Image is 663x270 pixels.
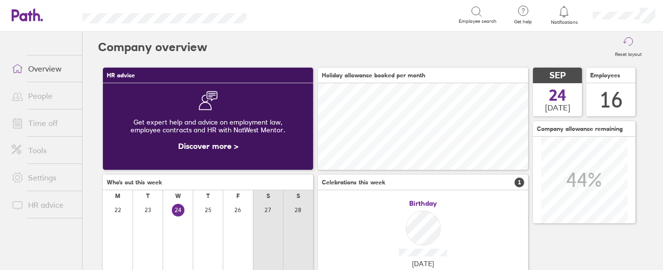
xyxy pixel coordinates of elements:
[297,193,300,199] div: S
[548,19,580,25] span: Notifications
[599,88,623,112] div: 16
[4,195,82,215] a: HR advice
[115,193,120,199] div: M
[322,72,425,79] span: Holiday allowance booked per month
[609,49,647,57] label: Reset layout
[609,32,647,63] button: Reset layout
[409,199,437,207] span: Birthday
[412,260,434,268] span: [DATE]
[206,193,210,199] div: T
[590,72,620,79] span: Employees
[4,141,82,160] a: Tools
[4,113,82,133] a: Time off
[545,103,570,112] span: [DATE]
[459,18,497,24] span: Employee search
[4,59,82,78] a: Overview
[107,72,135,79] span: HR advice
[236,193,240,199] div: F
[322,179,385,186] span: Celebrations this week
[548,5,580,25] a: Notifications
[178,141,238,151] a: Discover more >
[549,88,566,103] span: 24
[537,126,623,132] span: Company allowance remaining
[549,71,566,81] span: SEP
[175,193,181,199] div: W
[4,86,82,106] a: People
[146,193,149,199] div: T
[4,168,82,187] a: Settings
[98,32,207,63] h2: Company overview
[273,10,298,19] div: Search
[266,193,270,199] div: S
[514,178,524,187] span: 1
[111,110,305,142] div: Get expert help and advice on employment law, employee contracts and HR with NatWest Mentor.
[507,19,539,25] span: Get help
[107,179,162,186] span: Who's out this week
